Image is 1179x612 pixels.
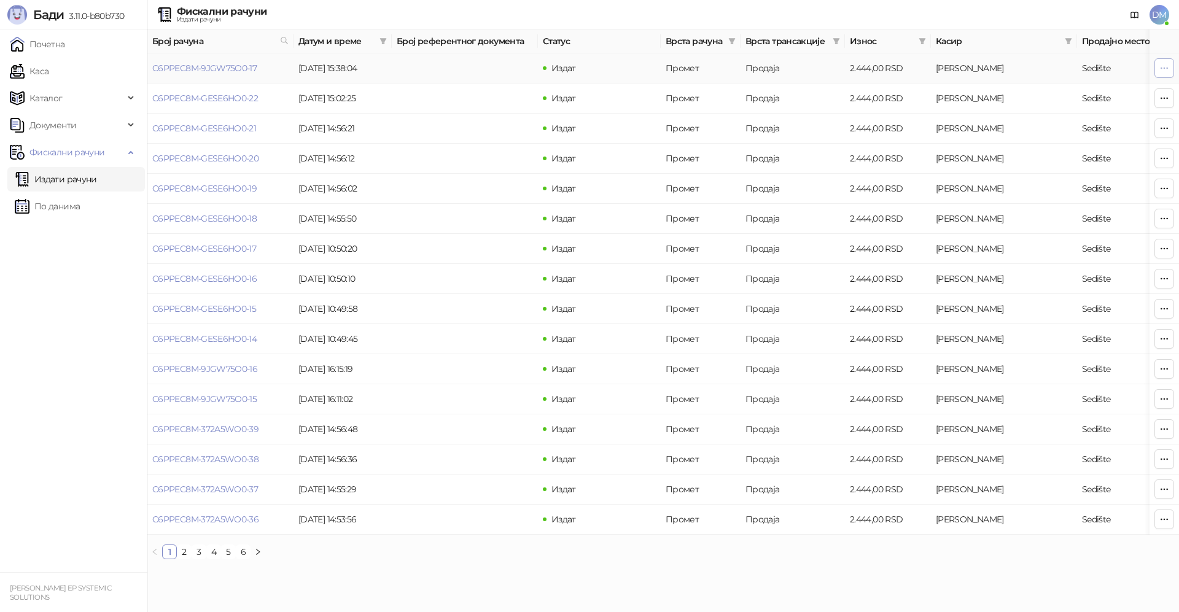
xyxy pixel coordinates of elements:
[741,174,845,204] td: Продаја
[152,63,257,74] a: C6PPEC8M-9JGW75O0-17
[152,153,259,164] a: C6PPEC8M-GESE6HO0-20
[192,545,206,559] a: 3
[661,83,741,114] td: Промет
[147,384,294,414] td: C6PPEC8M-9JGW75O0-15
[177,17,267,23] div: Издати рачуни
[741,384,845,414] td: Продаја
[151,548,158,556] span: left
[661,264,741,294] td: Промет
[551,243,576,254] span: Издат
[741,204,845,234] td: Продаја
[147,144,294,174] td: C6PPEC8M-GESE6HO0-20
[377,32,389,50] span: filter
[551,363,576,374] span: Издат
[661,354,741,384] td: Промет
[845,83,931,114] td: 2.444,00 RSD
[147,354,294,384] td: C6PPEC8M-9JGW75O0-16
[10,584,111,602] small: [PERSON_NAME] EP SYSTEMIC SOLUTIONS
[661,29,741,53] th: Врста рачуна
[661,414,741,444] td: Промет
[666,34,723,48] span: Врста рачуна
[207,545,220,559] a: 4
[177,545,191,559] a: 2
[845,204,931,234] td: 2.444,00 RSD
[152,273,257,284] a: C6PPEC8M-GESE6HO0-16
[551,454,576,465] span: Издат
[661,294,741,324] td: Промет
[833,37,840,45] span: filter
[222,545,235,559] a: 5
[254,548,262,556] span: right
[147,53,294,83] td: C6PPEC8M-9JGW75O0-17
[661,474,741,505] td: Промет
[931,474,1077,505] td: Darko Marković
[538,29,661,53] th: Статус
[931,114,1077,144] td: Darko Marković
[661,324,741,354] td: Промет
[163,545,176,559] a: 1
[147,234,294,264] td: C6PPEC8M-GESE6HO0-17
[294,264,392,294] td: [DATE] 10:50:10
[845,294,931,324] td: 2.444,00 RSD
[294,505,392,535] td: [DATE] 14:53:56
[551,484,576,495] span: Издат
[152,213,257,224] a: C6PPEC8M-GESE6HO0-18
[152,514,259,525] a: C6PPEC8M-372A5WO0-36
[29,86,63,110] span: Каталог
[661,234,741,264] td: Промет
[551,333,576,344] span: Издат
[931,234,1077,264] td: Darko Marković
[147,83,294,114] td: C6PPEC8M-GESE6HO0-22
[551,153,576,164] span: Издат
[10,59,49,83] a: Каса
[147,174,294,204] td: C6PPEC8M-GESE6HO0-19
[741,264,845,294] td: Продаја
[294,204,392,234] td: [DATE] 14:55:50
[741,29,845,53] th: Врста трансакције
[551,123,576,134] span: Издат
[152,34,275,48] span: Број рачуна
[162,544,177,559] li: 1
[726,32,738,50] span: filter
[741,114,845,144] td: Продаја
[294,444,392,474] td: [DATE] 14:56:36
[1150,5,1169,25] span: DM
[931,174,1077,204] td: Darko Marković
[741,505,845,535] td: Продаја
[661,505,741,535] td: Промет
[294,324,392,354] td: [DATE] 10:49:45
[661,144,741,174] td: Промет
[661,384,741,414] td: Промет
[845,324,931,354] td: 2.444,00 RSD
[294,174,392,204] td: [DATE] 14:56:02
[741,414,845,444] td: Продаја
[251,544,265,559] li: Следећа страна
[236,545,250,559] a: 6
[845,264,931,294] td: 2.444,00 RSD
[741,294,845,324] td: Продаја
[845,114,931,144] td: 2.444,00 RSD
[661,53,741,83] td: Промет
[177,7,267,17] div: Фискални рачуни
[152,363,257,374] a: C6PPEC8M-9JGW75O0-16
[152,454,259,465] a: C6PPEC8M-372A5WO0-38
[147,264,294,294] td: C6PPEC8M-GESE6HO0-16
[931,354,1077,384] td: Darko Marković
[298,34,375,48] span: Датум и време
[830,32,842,50] span: filter
[551,93,576,104] span: Издат
[931,324,1077,354] td: Darko Marković
[916,32,928,50] span: filter
[741,474,845,505] td: Продаја
[845,384,931,414] td: 2.444,00 RSD
[152,243,256,254] a: C6PPEC8M-GESE6HO0-17
[931,264,1077,294] td: Darko Marković
[661,174,741,204] td: Промет
[741,83,845,114] td: Продаја
[850,34,914,48] span: Износ
[294,414,392,444] td: [DATE] 14:56:48
[931,83,1077,114] td: Darko Marković
[931,414,1077,444] td: Darko Marković
[294,83,392,114] td: [DATE] 15:02:25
